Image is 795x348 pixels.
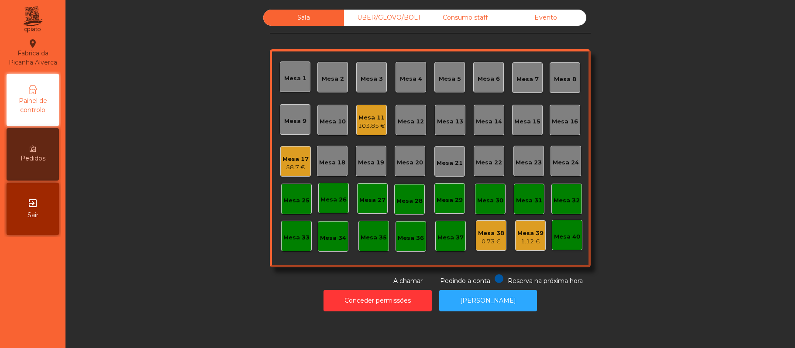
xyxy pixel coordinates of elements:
[478,229,504,238] div: Mesa 38
[437,196,463,205] div: Mesa 29
[400,75,422,83] div: Mesa 4
[322,75,344,83] div: Mesa 2
[358,158,384,167] div: Mesa 19
[425,10,506,26] div: Consumo staff
[344,10,425,26] div: UBER/GLOVO/BOLT
[439,75,461,83] div: Mesa 5
[514,117,540,126] div: Mesa 15
[397,158,423,167] div: Mesa 20
[361,75,383,83] div: Mesa 3
[437,117,463,126] div: Mesa 13
[283,196,310,205] div: Mesa 25
[9,96,57,115] span: Painel de controlo
[516,196,542,205] div: Mesa 31
[476,117,502,126] div: Mesa 14
[282,163,309,172] div: 58.7 €
[437,233,464,242] div: Mesa 37
[396,197,423,205] div: Mesa 28
[478,75,500,83] div: Mesa 6
[358,113,385,122] div: Mesa 11
[284,117,306,126] div: Mesa 9
[28,211,38,220] span: Sair
[282,155,309,164] div: Mesa 17
[398,117,424,126] div: Mesa 12
[21,154,45,163] span: Pedidos
[554,75,576,84] div: Mesa 8
[552,117,578,126] div: Mesa 16
[7,38,59,67] div: Fabrica da Picanha Alverca
[283,233,310,242] div: Mesa 33
[398,234,424,242] div: Mesa 36
[554,196,580,205] div: Mesa 32
[437,159,463,167] div: Mesa 21
[358,122,385,130] div: 103.85 €
[393,277,423,285] span: A chamar
[517,229,544,238] div: Mesa 39
[516,158,542,167] div: Mesa 23
[28,38,38,49] i: location_on
[22,4,43,35] img: qpiato
[319,158,345,167] div: Mesa 18
[554,232,580,241] div: Mesa 40
[478,237,504,246] div: 0.73 €
[320,117,346,126] div: Mesa 10
[508,277,583,285] span: Reserva na próxima hora
[440,277,490,285] span: Pedindo a conta
[28,198,38,208] i: exit_to_app
[477,196,503,205] div: Mesa 30
[476,158,502,167] div: Mesa 22
[320,234,346,242] div: Mesa 34
[553,158,579,167] div: Mesa 24
[320,195,347,204] div: Mesa 26
[284,74,306,83] div: Mesa 1
[359,196,385,205] div: Mesa 27
[516,75,539,84] div: Mesa 7
[506,10,586,26] div: Evento
[517,237,544,246] div: 1.12 €
[439,290,537,311] button: [PERSON_NAME]
[263,10,344,26] div: Sala
[324,290,432,311] button: Conceder permissões
[361,233,387,242] div: Mesa 35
